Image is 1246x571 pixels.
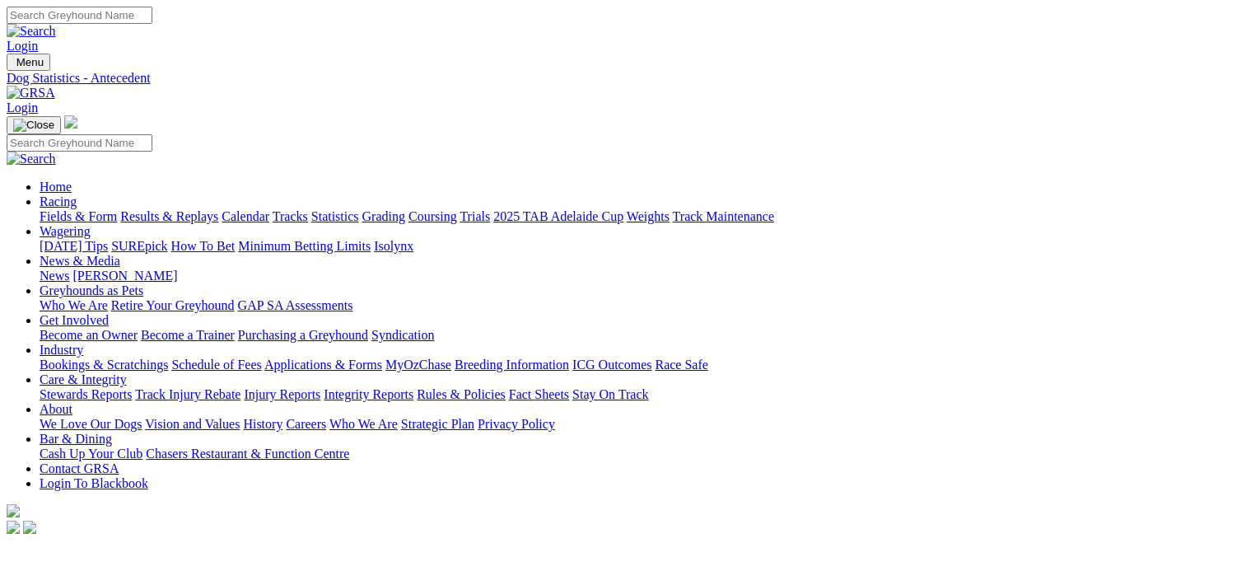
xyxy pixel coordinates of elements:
[64,115,77,129] img: logo-grsa-white.png
[7,39,38,53] a: Login
[171,239,236,253] a: How To Bet
[244,387,320,401] a: Injury Reports
[40,372,127,386] a: Care & Integrity
[40,328,1239,343] div: Get Involved
[7,54,50,71] button: Toggle navigation
[40,239,1239,254] div: Wagering
[374,239,413,253] a: Isolynx
[40,313,109,327] a: Get Involved
[362,209,405,223] a: Grading
[627,209,670,223] a: Weights
[120,209,218,223] a: Results & Replays
[7,134,152,152] input: Search
[171,358,261,372] a: Schedule of Fees
[7,101,38,115] a: Login
[40,194,77,208] a: Racing
[135,387,240,401] a: Track Injury Rebate
[7,152,56,166] img: Search
[40,461,119,475] a: Contact GRSA
[13,119,54,132] img: Close
[286,417,326,431] a: Careers
[401,417,474,431] a: Strategic Plan
[408,209,457,223] a: Coursing
[7,521,20,534] img: facebook.svg
[40,387,1239,402] div: Care & Integrity
[40,180,72,194] a: Home
[111,298,235,312] a: Retire Your Greyhound
[273,209,308,223] a: Tracks
[238,328,368,342] a: Purchasing a Greyhound
[329,417,398,431] a: Who We Are
[40,224,91,238] a: Wagering
[40,298,1239,313] div: Greyhounds as Pets
[40,269,69,283] a: News
[40,402,72,416] a: About
[455,358,569,372] a: Breeding Information
[7,71,1239,86] a: Dog Statistics - Antecedent
[145,417,240,431] a: Vision and Values
[40,239,108,253] a: [DATE] Tips
[7,7,152,24] input: Search
[7,504,20,517] img: logo-grsa-white.png
[417,387,506,401] a: Rules & Policies
[40,476,148,490] a: Login To Blackbook
[222,209,269,223] a: Calendar
[141,328,235,342] a: Become a Trainer
[40,447,1239,461] div: Bar & Dining
[509,387,569,401] a: Fact Sheets
[7,24,56,39] img: Search
[40,432,112,446] a: Bar & Dining
[40,254,120,268] a: News & Media
[324,387,413,401] a: Integrity Reports
[40,417,1239,432] div: About
[40,358,1239,372] div: Industry
[40,298,108,312] a: Who We Are
[40,387,132,401] a: Stewards Reports
[673,209,774,223] a: Track Maintenance
[311,209,359,223] a: Statistics
[40,447,142,461] a: Cash Up Your Club
[238,298,353,312] a: GAP SA Assessments
[264,358,382,372] a: Applications & Forms
[40,269,1239,283] div: News & Media
[371,328,434,342] a: Syndication
[572,387,648,401] a: Stay On Track
[478,417,555,431] a: Privacy Policy
[385,358,451,372] a: MyOzChase
[7,116,61,134] button: Toggle navigation
[40,417,142,431] a: We Love Our Dogs
[16,56,44,68] span: Menu
[40,209,1239,224] div: Racing
[40,283,143,297] a: Greyhounds as Pets
[72,269,177,283] a: [PERSON_NAME]
[40,343,83,357] a: Industry
[460,209,490,223] a: Trials
[146,447,349,461] a: Chasers Restaurant & Function Centre
[493,209,623,223] a: 2025 TAB Adelaide Cup
[243,417,282,431] a: History
[572,358,651,372] a: ICG Outcomes
[7,86,55,101] img: GRSA
[40,328,138,342] a: Become an Owner
[23,521,36,534] img: twitter.svg
[40,358,168,372] a: Bookings & Scratchings
[40,209,117,223] a: Fields & Form
[655,358,707,372] a: Race Safe
[238,239,371,253] a: Minimum Betting Limits
[111,239,167,253] a: SUREpick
